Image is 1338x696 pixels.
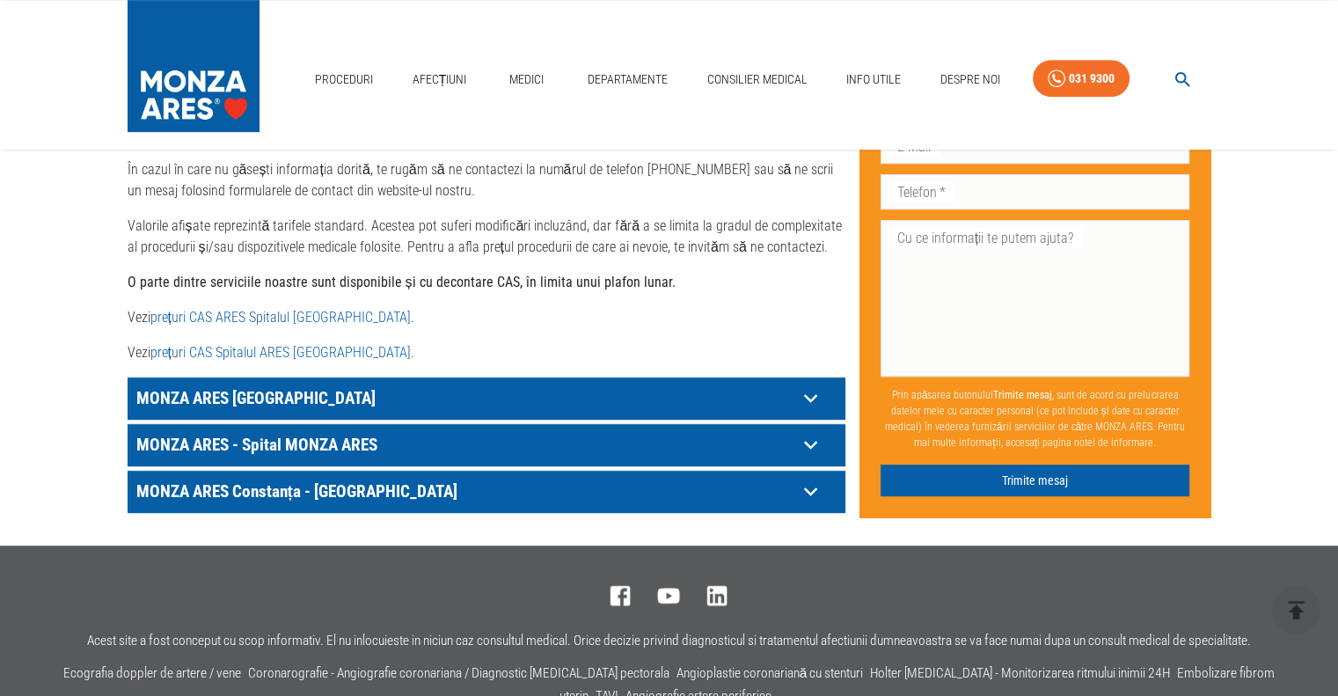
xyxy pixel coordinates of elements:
a: Ecografia doppler de artere / vene [63,665,241,681]
p: MONZA ARES [GEOGRAPHIC_DATA] [132,385,797,412]
a: Angioplastie coronariană cu stenturi [676,665,864,681]
a: Proceduri [308,62,380,98]
p: Prin apăsarea butonului , sunt de acord cu prelucrarea datelor mele cu caracter personal (ce pot ... [881,379,1190,457]
p: MONZA ARES - Spital MONZA ARES [132,431,797,458]
div: 031 9300 [1069,68,1115,90]
a: Departamente [581,62,675,98]
p: Vezi . [128,342,845,363]
div: MONZA ARES - Spital MONZA ARES [128,424,845,466]
strong: O parte dintre serviciile noastre sunt disponibile și cu decontare CAS, în limita unui plafon lunar. [128,274,676,290]
button: delete [1272,586,1320,634]
a: prețuri CAS Spitalul ARES [GEOGRAPHIC_DATA] [150,344,411,361]
p: MONZA ARES Constanța - [GEOGRAPHIC_DATA] [132,478,797,505]
p: Vezi . [128,307,845,328]
a: Coronarografie - Angiografie coronariana / Diagnostic [MEDICAL_DATA] pectorala [248,665,669,681]
a: Medici [499,62,555,98]
p: În cazul în care nu găsești informația dorită, te rugăm să ne contactezi la numărul de telefon [P... [128,159,845,201]
a: 031 9300 [1033,60,1130,98]
a: prețuri CAS ARES Spitalul [GEOGRAPHIC_DATA] [150,309,411,326]
a: Info Utile [839,62,908,98]
p: Acest site a fost conceput cu scop informativ. El nu inlocuieste in niciun caz consultul medical.... [87,634,1251,648]
b: Trimite mesaj [993,388,1052,400]
button: Trimite mesaj [881,464,1190,496]
p: Valorile afișate reprezintă tarifele standard. Acestea pot suferi modificări incluzând, dar fără ... [128,216,845,258]
div: MONZA ARES [GEOGRAPHIC_DATA] [128,377,845,420]
a: Holter [MEDICAL_DATA] - Monitorizarea ritmului inimii 24H [870,665,1170,681]
a: Afecțiuni [406,62,474,98]
div: MONZA ARES Constanța - [GEOGRAPHIC_DATA] [128,471,845,513]
a: Consilier Medical [699,62,814,98]
a: Despre Noi [933,62,1007,98]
